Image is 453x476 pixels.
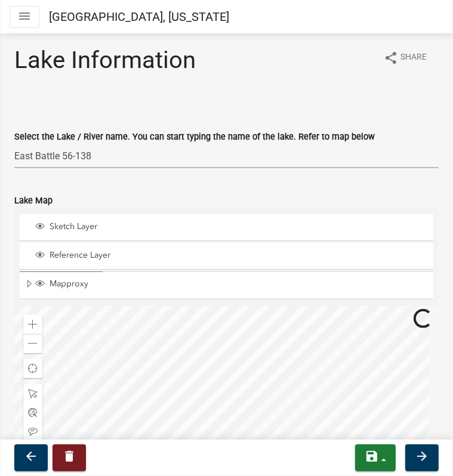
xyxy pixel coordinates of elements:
[23,315,42,334] div: Zoom in
[14,46,196,75] h1: Lake Information
[374,46,436,69] button: shareShare
[24,449,38,463] i: arrow_back
[23,359,42,378] div: Find my location
[19,211,434,302] ul: Layer List
[14,444,48,471] button: arrow_back
[33,221,429,233] div: Sketch Layer
[33,279,429,290] div: Mapproxy
[10,6,39,28] button: menu
[384,51,398,65] i: share
[20,243,433,270] li: Reference Layer
[20,271,433,299] li: Mapproxy
[53,444,86,471] button: delete
[405,444,439,471] button: arrow_forward
[47,279,429,289] span: Mapproxy
[24,279,33,291] span: Expand
[14,197,53,205] label: Lake Map
[47,221,429,232] span: Sketch Layer
[14,133,375,141] label: Select the Lake / River name. You can start typing the name of the lake. Refer to map below
[415,449,429,463] i: arrow_forward
[20,214,433,241] li: Sketch Layer
[365,449,379,463] i: save
[17,9,32,23] i: menu
[355,444,396,471] button: save
[47,250,429,261] span: Reference Layer
[23,334,42,353] div: Zoom out
[400,51,427,65] span: Share
[49,5,229,29] a: [GEOGRAPHIC_DATA], [US_STATE]
[62,449,76,463] i: delete
[33,250,429,262] div: Reference Layer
